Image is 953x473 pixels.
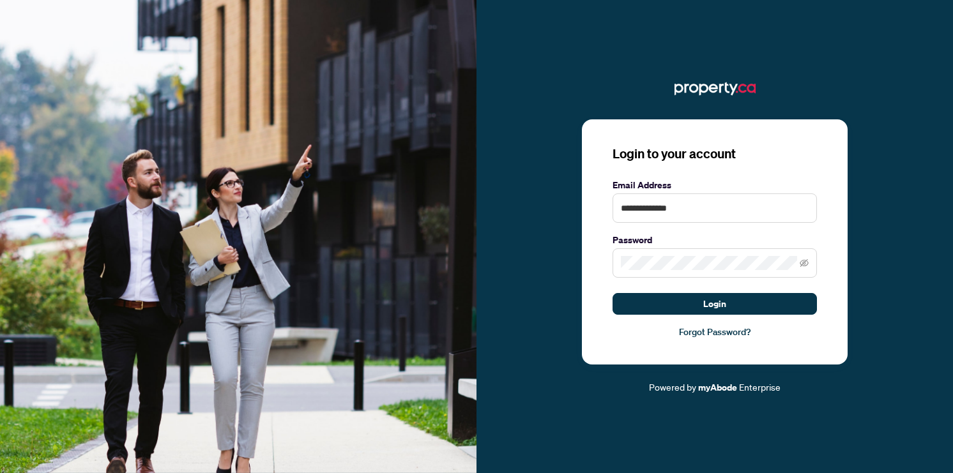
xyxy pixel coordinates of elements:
span: Login [703,294,726,314]
label: Email Address [613,178,817,192]
h3: Login to your account [613,145,817,163]
span: Enterprise [739,381,781,393]
a: myAbode [698,380,737,394]
img: ma-logo [675,79,756,99]
button: Login [613,293,817,315]
label: Password [613,233,817,247]
span: eye-invisible [800,259,809,267]
a: Forgot Password? [613,325,817,339]
span: Powered by [649,381,696,393]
